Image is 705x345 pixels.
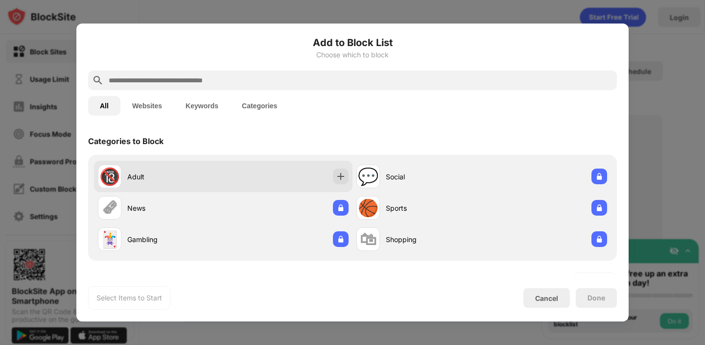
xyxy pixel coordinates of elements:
div: Shopping [386,234,482,245]
div: Categories to Block [88,136,164,146]
div: 🗞 [101,198,118,218]
div: Adult [127,172,223,182]
div: 🏀 [358,198,378,218]
button: All [88,96,120,116]
button: Categories [230,96,289,116]
div: 🔞 [99,167,120,187]
img: search.svg [92,74,104,86]
div: Cancel [535,294,558,302]
div: Select Items to Start [96,293,162,303]
div: Choose which to block [88,51,617,59]
h6: Add to Block List [88,35,617,50]
div: 🛍 [360,229,376,249]
button: Keywords [174,96,230,116]
div: Gambling [127,234,223,245]
div: 🃏 [99,229,120,249]
div: Done [587,294,605,302]
div: 💬 [358,167,378,187]
div: News [127,203,223,213]
div: Social [386,172,482,182]
div: Sports [386,203,482,213]
button: Websites [120,96,174,116]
